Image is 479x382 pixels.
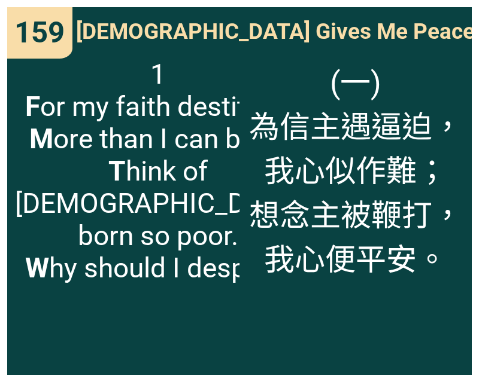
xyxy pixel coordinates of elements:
[14,16,65,50] span: 159
[25,90,40,123] b: F
[25,252,49,284] b: W
[15,58,302,284] span: 1 or my faith destitute. ore than I can bear! hink of [DEMOGRAPHIC_DATA] born so poor. hy should ...
[108,155,126,187] b: T
[249,58,463,279] span: (一) 為信主遇逼迫， 我心似作難； 想念主被鞭打， 我心便平安。
[29,123,53,155] b: M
